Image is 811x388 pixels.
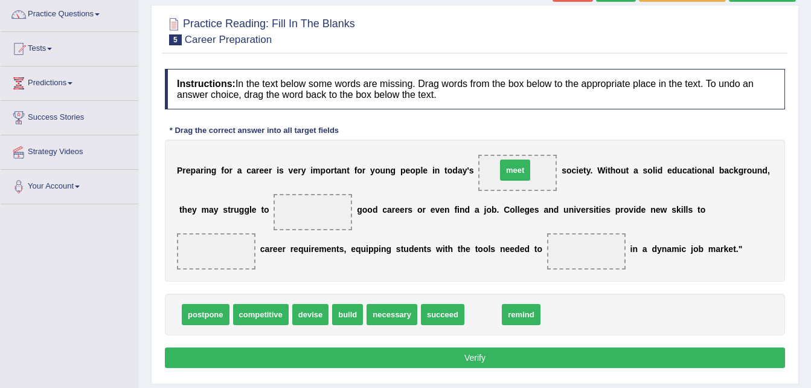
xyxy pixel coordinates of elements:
b: k [734,166,739,175]
b: o [700,205,706,215]
b: C [504,205,510,215]
span: Drop target [478,155,557,191]
b: e [581,205,586,215]
b: n [662,244,667,254]
b: o [537,244,542,254]
b: a [387,205,392,215]
b: e [520,205,525,215]
b: o [478,244,483,254]
b: o [367,205,373,215]
span: meet [500,160,530,181]
b: b [699,244,704,254]
b: r [405,205,408,215]
b: r [200,166,204,175]
b: i [457,205,460,215]
b: u [303,244,309,254]
b: a [633,166,638,175]
b: l [515,205,518,215]
b: o [624,205,629,215]
b: t [733,244,736,254]
b: e [579,166,583,175]
b: e [327,244,332,254]
b: d [652,244,657,254]
b: i [310,166,313,175]
b: n [460,205,465,215]
b: a [643,244,647,254]
b: o [410,166,415,175]
b: g [391,166,396,175]
a: Your Account [1,170,138,200]
b: e [293,244,298,254]
b: y [463,166,467,175]
b: r [231,205,234,215]
b: u [563,205,569,215]
b: w [436,244,443,254]
b: e [431,205,435,215]
b: s [339,244,344,254]
b: a [237,166,242,175]
b: o [647,166,653,175]
b: v [435,205,440,215]
b: i [432,166,435,175]
b: y [301,166,306,175]
a: Predictions [1,66,138,97]
b: n [632,244,638,254]
b: i [633,205,636,215]
b: e [252,205,257,215]
b: r [586,205,589,215]
b: y [214,205,219,215]
b: a [475,205,479,215]
b: e [656,205,661,215]
b: o [417,205,423,215]
b: e [423,166,428,175]
b: g [524,205,530,215]
b: e [520,244,525,254]
b: t [583,166,586,175]
b: n [650,205,656,215]
b: a [209,205,214,215]
b: s [223,205,228,215]
b: s [426,244,431,254]
b: o [224,166,229,175]
b: t [607,166,611,175]
b: r [269,166,272,175]
b: s [469,166,474,175]
b: e [728,244,733,254]
b: r [620,205,623,215]
b: a [337,166,342,175]
b: o [375,166,380,175]
b: e [264,166,269,175]
b: p [415,166,421,175]
b: m [708,244,716,254]
b: h [182,205,188,215]
b: o [264,205,269,215]
b: e [259,166,264,175]
b: p [191,166,196,175]
b: d [409,244,414,254]
b: m [202,205,209,215]
b: e [440,205,444,215]
b: m [313,166,320,175]
b: u [677,166,682,175]
b: s [606,205,611,215]
b: g [239,205,245,215]
b: r [311,244,314,254]
b: . [590,166,592,175]
b: s [534,205,539,215]
b: n [435,166,440,175]
b: t [424,244,427,254]
b: f [221,166,224,175]
b: b [719,166,725,175]
b: s [279,166,284,175]
b: s [688,205,693,215]
b: e [278,244,283,254]
b: a [716,244,720,254]
b: p [400,166,406,175]
b: y [586,166,591,175]
b: . [497,205,499,215]
b: o [486,205,492,215]
b: i [574,205,576,215]
b: u [234,205,239,215]
b: i [443,244,445,254]
b: e [395,205,400,215]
